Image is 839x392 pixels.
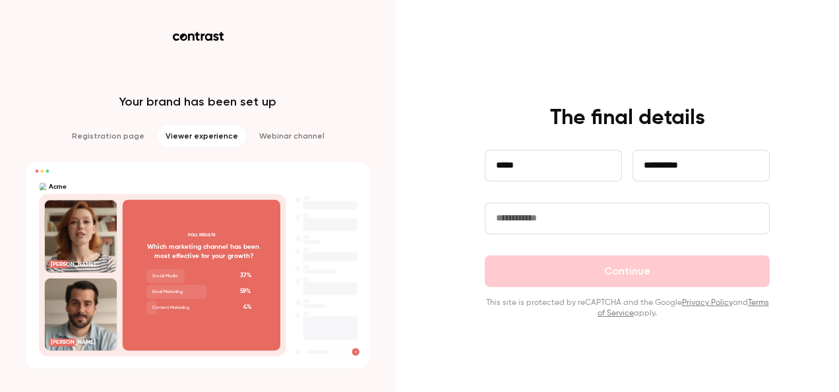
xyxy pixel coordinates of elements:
[147,244,259,250] text: Which marketing channel has been
[152,306,189,310] text: Content Marketing
[240,288,251,294] text: 59%
[154,253,254,260] text: most effective for your growth?
[240,273,251,278] text: 37%
[51,339,96,345] text: [PERSON_NAME]
[49,183,67,190] text: Acme
[152,274,177,278] text: Social Media
[243,304,251,310] text: 4%
[188,233,216,237] text: POLL RESULTS
[51,261,96,267] text: [PERSON_NAME]
[152,290,183,294] text: Email Marketing
[330,30,509,46] p: Fetching your colors and logo...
